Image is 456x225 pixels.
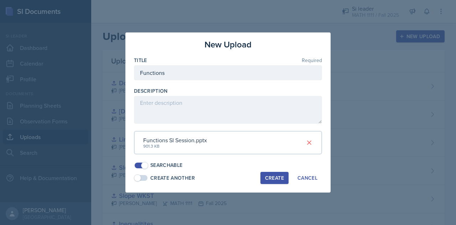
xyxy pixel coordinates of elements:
[297,175,317,181] div: Cancel
[302,58,322,63] span: Required
[293,172,322,184] button: Cancel
[204,38,252,51] h3: New Upload
[134,57,147,64] label: Title
[265,175,284,181] div: Create
[134,87,168,94] label: Description
[150,162,183,169] div: Searchable
[143,143,207,149] div: 901.3 KB
[260,172,289,184] button: Create
[150,174,195,182] div: Create Another
[134,65,322,80] input: Enter title
[143,136,207,144] div: Functions SI Session.pptx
